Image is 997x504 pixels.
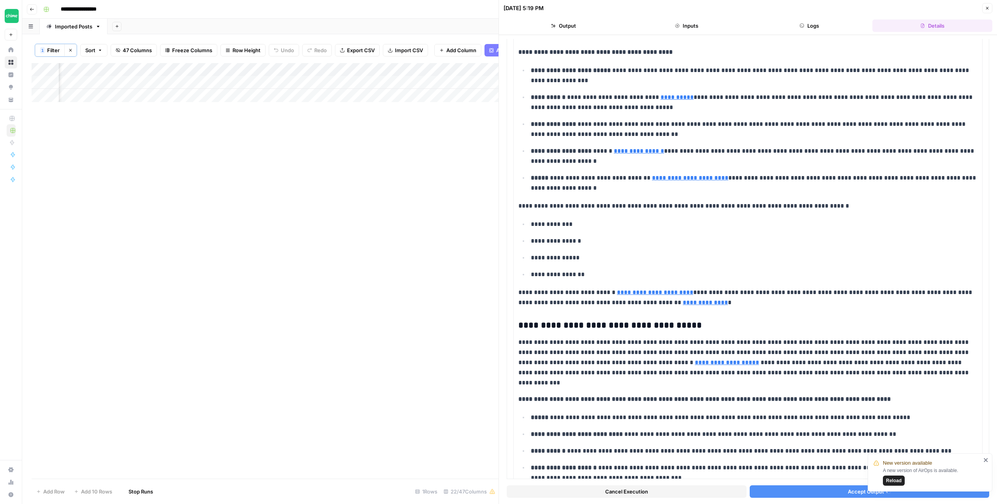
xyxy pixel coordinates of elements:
[5,476,17,488] a: Usage
[872,19,992,32] button: Details
[172,46,212,54] span: Freeze Columns
[983,457,989,463] button: close
[883,476,905,486] button: Reload
[5,44,17,56] a: Home
[434,44,481,56] button: Add Column
[69,485,117,498] button: Add 10 Rows
[32,485,69,498] button: Add Row
[347,46,375,54] span: Export CSV
[5,488,17,501] button: Help + Support
[484,44,543,56] button: Add Power Agent
[55,23,92,30] div: Imported Posts
[446,46,476,54] span: Add Column
[129,488,153,495] span: Stop Runs
[302,44,332,56] button: Redo
[504,19,624,32] button: Output
[40,47,45,53] div: 1
[81,488,112,495] span: Add 10 Rows
[5,9,19,23] img: Chime Logo
[35,44,64,56] button: 1Filter
[627,19,747,32] button: Inputs
[883,459,932,467] span: New version available
[440,485,498,498] div: 22/47 Columns
[220,44,266,56] button: Row Height
[5,81,17,93] a: Opportunities
[5,6,17,26] button: Workspace: Chime
[281,46,294,54] span: Undo
[883,467,981,486] div: A new version of AirOps is available.
[750,19,870,32] button: Logs
[5,69,17,81] a: Insights
[117,485,158,498] button: Stop Runs
[111,44,157,56] button: 47 Columns
[886,477,902,484] span: Reload
[41,47,44,53] span: 1
[412,485,440,498] div: 1 Rows
[233,46,261,54] span: Row Height
[160,44,217,56] button: Freeze Columns
[314,46,327,54] span: Redo
[43,488,65,495] span: Add Row
[335,44,380,56] button: Export CSV
[80,44,107,56] button: Sort
[383,44,428,56] button: Import CSV
[47,46,60,54] span: Filter
[504,4,544,12] div: [DATE] 5:19 PM
[605,488,648,495] span: Cancel Execution
[395,46,423,54] span: Import CSV
[5,56,17,69] a: Browse
[40,19,107,34] a: Imported Posts
[507,485,747,498] button: Cancel Execution
[123,46,152,54] span: 47 Columns
[85,46,95,54] span: Sort
[848,488,884,495] span: Accept Output
[750,485,990,498] button: Accept Output
[269,44,299,56] button: Undo
[5,93,17,106] a: Your Data
[5,463,17,476] a: Settings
